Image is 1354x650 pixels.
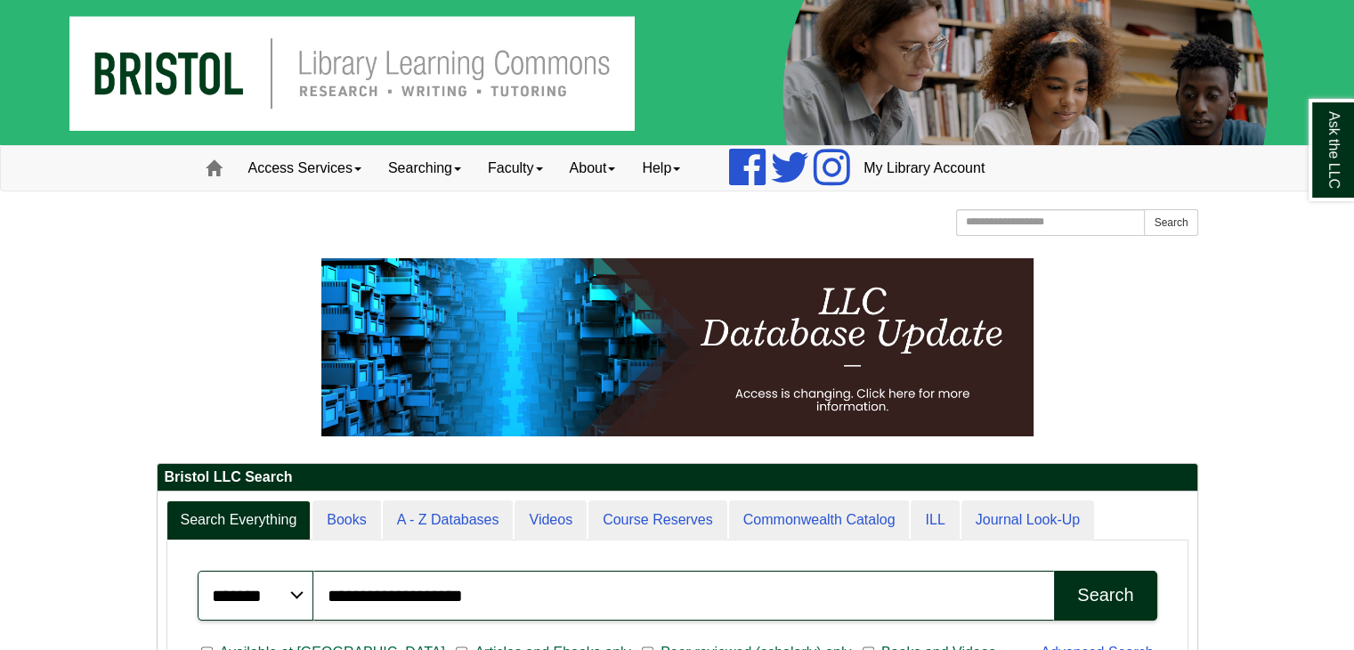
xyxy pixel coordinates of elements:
[474,146,556,191] a: Faculty
[383,500,514,540] a: A - Z Databases
[1054,571,1156,621] button: Search
[588,500,727,540] a: Course Reserves
[850,146,998,191] a: My Library Account
[158,464,1197,492] h2: Bristol LLC Search
[729,500,910,540] a: Commonwealth Catalog
[1144,209,1197,236] button: Search
[375,146,474,191] a: Searching
[1077,585,1133,605] div: Search
[628,146,693,191] a: Help
[556,146,629,191] a: About
[911,500,959,540] a: ILL
[312,500,380,540] a: Books
[515,500,587,540] a: Videos
[961,500,1094,540] a: Journal Look-Up
[321,258,1034,436] img: HTML tutorial
[235,146,375,191] a: Access Services
[166,500,312,540] a: Search Everything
